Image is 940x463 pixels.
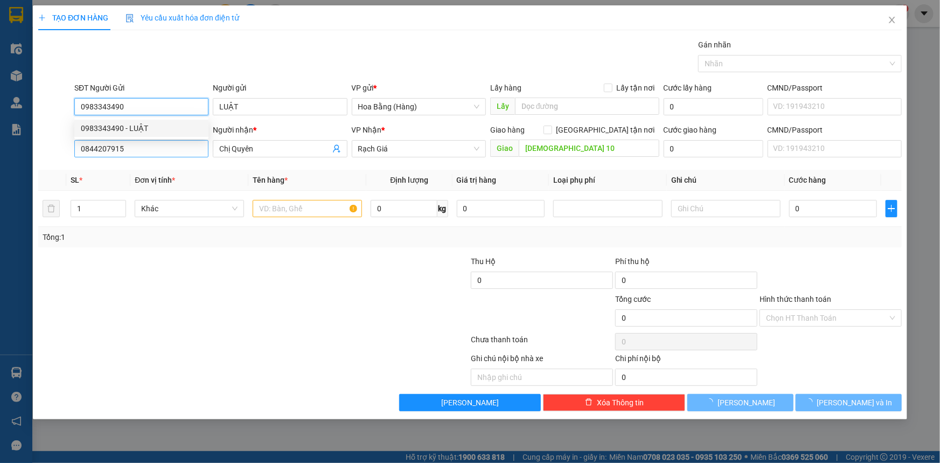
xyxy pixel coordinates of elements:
th: Ghi chú [667,170,785,191]
span: user-add [332,144,341,153]
div: SĐT Người Gửi [74,82,208,94]
span: SL [71,176,79,184]
span: [PERSON_NAME] [441,397,499,409]
span: [PERSON_NAME] và In [817,397,893,409]
label: Cước lấy hàng [664,84,712,92]
span: delete [585,398,593,407]
span: Giao [490,140,519,157]
div: Ghi chú nội bộ nhà xe [471,353,613,369]
span: Tên hàng [253,176,288,184]
span: plus [886,204,897,213]
div: 0983343490 - LUẬT [81,122,202,134]
input: Cước lấy hàng [664,98,763,115]
label: Gán nhãn [698,40,731,49]
span: Yêu cầu xuất hóa đơn điện tử [126,13,239,22]
span: Lấy hàng [490,84,521,92]
button: [PERSON_NAME] và In [796,394,902,411]
span: TẠO ĐƠN HÀNG [38,13,108,22]
input: Dọc đường [515,98,659,115]
div: 0983343490 - LUẬT [74,120,208,137]
button: delete [43,200,60,217]
span: Hoa Bằng (Hàng) [358,99,479,115]
div: Phí thu hộ [615,255,757,272]
span: Định lượng [390,176,428,184]
span: kg [437,200,448,217]
label: Cước giao hàng [664,126,717,134]
span: Giao hàng [490,126,525,134]
span: Lấy tận nơi [612,82,659,94]
div: CMND/Passport [768,124,902,136]
button: Close [877,5,907,36]
span: Thu Hộ [471,257,496,266]
span: [GEOGRAPHIC_DATA] tận nơi [552,124,659,136]
span: [PERSON_NAME] [718,397,775,409]
span: Lấy [490,98,515,115]
input: Cước giao hàng [664,140,763,157]
div: VP gửi [352,82,486,94]
div: Chi phí nội bộ [615,353,757,369]
button: plus [886,200,897,217]
div: CMND/Passport [768,82,902,94]
button: deleteXóa Thông tin [543,394,685,411]
input: Ghi Chú [671,200,781,217]
input: Dọc đường [519,140,659,157]
button: [PERSON_NAME] [687,394,793,411]
span: Giá trị hàng [457,176,497,184]
input: 0 [457,200,545,217]
th: Loại phụ phí [549,170,667,191]
div: Người nhận [213,124,347,136]
span: plus [38,14,46,22]
span: Đơn vị tính [135,176,175,184]
div: Chưa thanh toán [470,334,615,353]
span: Tổng cước [615,295,651,303]
span: close [888,16,896,24]
span: VP Nhận [352,126,382,134]
label: Hình thức thanh toán [760,295,831,303]
div: Tổng: 1 [43,231,363,243]
span: Cước hàng [789,176,826,184]
input: VD: Bàn, Ghế [253,200,362,217]
span: loading [706,398,718,406]
img: icon [126,14,134,23]
div: Người gửi [213,82,347,94]
button: [PERSON_NAME] [399,394,541,411]
span: loading [805,398,817,406]
span: Khác [141,201,238,217]
input: Nhập ghi chú [471,369,613,386]
span: Rạch Giá [358,141,479,157]
span: Xóa Thông tin [597,397,644,409]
